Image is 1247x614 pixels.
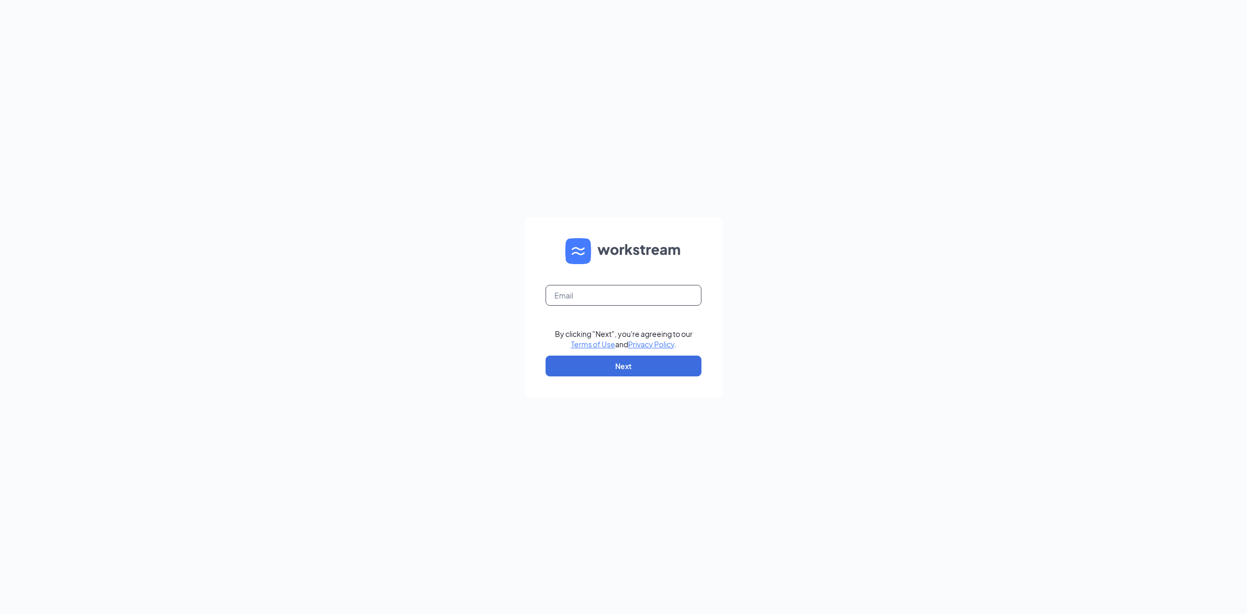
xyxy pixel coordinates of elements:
a: Terms of Use [571,339,615,349]
img: WS logo and Workstream text [565,238,682,264]
a: Privacy Policy [628,339,674,349]
div: By clicking "Next", you're agreeing to our and . [555,329,693,349]
input: Email [546,285,701,306]
button: Next [546,356,701,376]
